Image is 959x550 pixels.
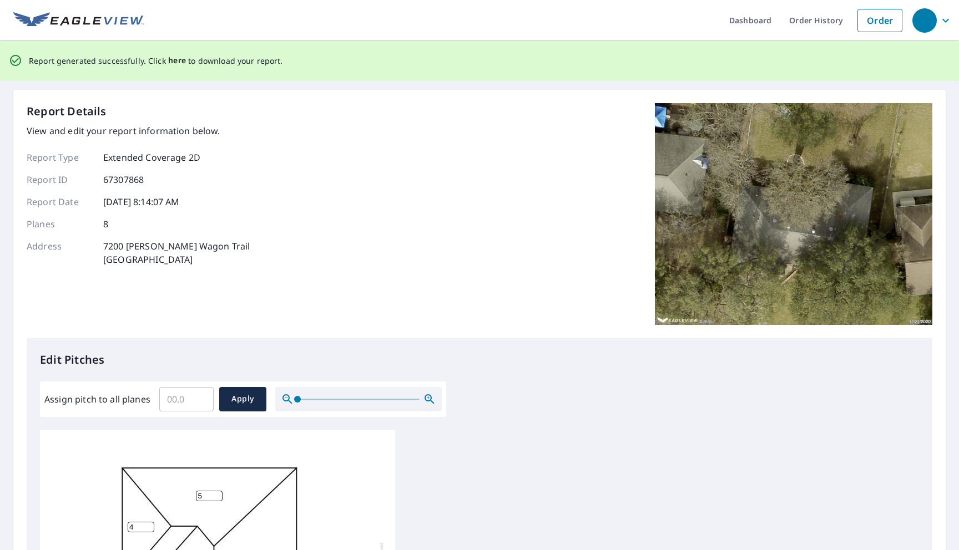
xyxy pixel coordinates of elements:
p: Report Date [27,195,93,208]
a: Order [857,9,902,32]
label: Assign pitch to all planes [44,393,150,406]
p: Report Details [27,103,107,120]
p: Report ID [27,173,93,186]
p: View and edit your report information below. [27,124,250,137]
p: Edit Pitches [40,352,919,368]
p: Extended Coverage 2D [103,151,200,164]
img: EV Logo [13,12,144,29]
button: here [168,54,186,68]
p: Report Type [27,151,93,164]
img: Top image [655,103,932,325]
button: Apply [219,387,266,411]
span: Apply [228,392,258,406]
p: 8 [103,217,108,231]
p: Planes [27,217,93,231]
p: Address [27,240,93,266]
p: 67307868 [103,173,144,186]
p: 7200 [PERSON_NAME] Wagon Trail [GEOGRAPHIC_DATA] [103,240,250,266]
p: [DATE] 8:14:07 AM [103,195,180,208]
p: Report generated successfully. Click to download your report. [29,54,283,68]
input: 00.0 [159,384,214,415]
